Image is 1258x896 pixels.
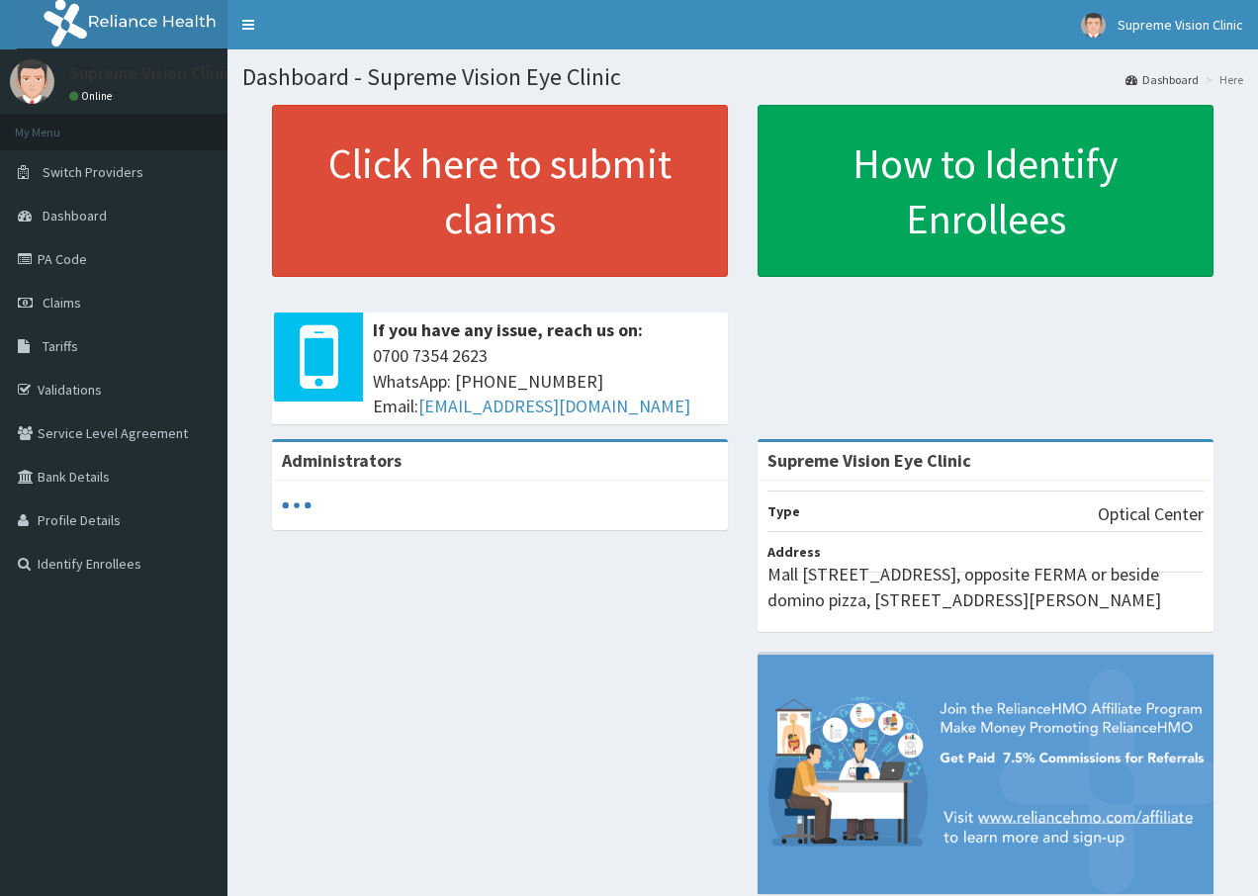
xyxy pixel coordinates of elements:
[43,207,107,224] span: Dashboard
[1081,13,1106,38] img: User Image
[767,502,800,520] b: Type
[43,294,81,312] span: Claims
[758,655,1213,893] img: provider-team-banner.png
[767,543,821,561] b: Address
[1201,71,1243,88] li: Here
[69,89,117,103] a: Online
[10,59,54,104] img: User Image
[242,64,1243,90] h1: Dashboard - Supreme Vision Eye Clinic
[1125,71,1199,88] a: Dashboard
[272,105,728,277] a: Click here to submit claims
[767,449,971,472] strong: Supreme Vision Eye Clinic
[282,449,402,472] b: Administrators
[43,163,143,181] span: Switch Providers
[758,105,1213,277] a: How to Identify Enrollees
[418,395,690,417] a: [EMAIL_ADDRESS][DOMAIN_NAME]
[1098,501,1204,527] p: Optical Center
[767,562,1204,612] p: Mall [STREET_ADDRESS], opposite FERMA or beside domino pizza, [STREET_ADDRESS][PERSON_NAME]
[373,318,643,341] b: If you have any issue, reach us on:
[373,343,718,419] span: 0700 7354 2623 WhatsApp: [PHONE_NUMBER] Email:
[69,64,232,82] p: Supreme Vision Clinic
[1118,16,1243,34] span: Supreme Vision Clinic
[43,337,78,355] span: Tariffs
[282,491,312,520] svg: audio-loading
